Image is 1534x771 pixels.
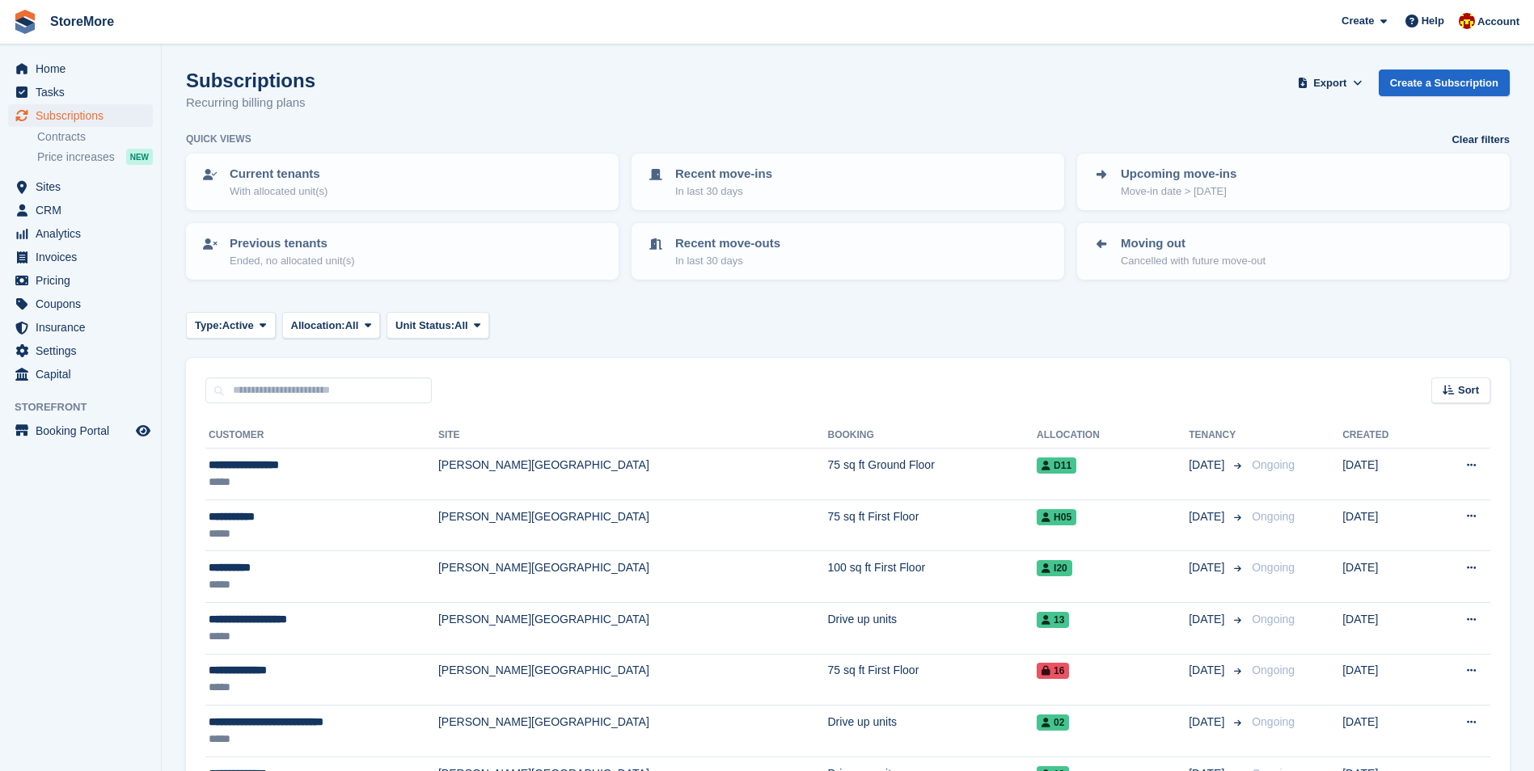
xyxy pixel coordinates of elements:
a: menu [8,81,153,103]
th: Tenancy [1189,423,1245,449]
th: Created [1342,423,1427,449]
span: Ongoing [1252,664,1295,676]
span: Ongoing [1252,561,1295,574]
p: Recurring billing plans [186,94,315,112]
span: [DATE] [1189,662,1228,679]
a: menu [8,269,153,292]
button: Type: Active [186,312,276,339]
p: Current tenants [230,165,328,183]
span: Create [1342,13,1374,29]
span: Type: [195,318,222,334]
span: Capital [36,363,133,385]
span: H05 [1037,509,1076,525]
a: menu [8,246,153,268]
td: [DATE] [1342,551,1427,603]
th: Allocation [1037,423,1189,449]
td: [DATE] [1342,654,1427,706]
a: StoreMore [44,8,120,35]
span: Coupons [36,293,133,315]
p: Ended, no allocated unit(s) [230,253,355,269]
span: Analytics [36,222,133,245]
img: stora-icon-8386f47178a22dfd0bd8f6a31ec36ba5ce8667c1dd55bd0f319d3a0aa187defe.svg [13,10,37,34]
a: menu [8,222,153,245]
span: All [454,318,468,334]
span: Allocation: [291,318,345,334]
th: Site [438,423,828,449]
span: I20 [1037,560,1072,576]
span: [DATE] [1189,457,1228,474]
a: Upcoming move-ins Move-in date > [DATE] [1079,155,1508,209]
span: Home [36,57,133,80]
a: Contracts [37,129,153,145]
td: 75 sq ft First Floor [828,654,1037,706]
span: Subscriptions [36,104,133,127]
td: [PERSON_NAME][GEOGRAPHIC_DATA] [438,602,828,654]
td: 100 sq ft First Floor [828,551,1037,603]
a: Recent move-outs In last 30 days [633,225,1063,278]
span: 13 [1037,612,1069,628]
span: Ongoing [1252,715,1295,728]
td: [DATE] [1342,499,1427,551]
a: menu [8,175,153,198]
span: Help [1422,13,1444,29]
p: Recent move-ins [675,165,772,183]
img: Store More Team [1459,13,1475,29]
a: Clear filters [1452,132,1510,148]
button: Allocation: All [282,312,381,339]
span: All [345,318,359,334]
p: Cancelled with future move-out [1121,253,1266,269]
td: Drive up units [828,602,1037,654]
a: menu [8,293,153,315]
a: menu [8,363,153,385]
span: [DATE] [1189,559,1228,576]
p: Move-in date > [DATE] [1121,183,1236,200]
p: Previous tenants [230,234,355,253]
span: Export [1313,75,1346,91]
span: Settings [36,339,133,362]
span: Active [222,318,254,334]
button: Unit Status: All [387,312,489,339]
button: Export [1295,70,1366,96]
a: Create a Subscription [1379,70,1510,96]
span: Account [1477,14,1519,30]
a: Preview store [133,421,153,440]
p: Upcoming move-ins [1121,165,1236,183]
span: 16 [1037,663,1069,679]
span: [DATE] [1189,611,1228,628]
a: Previous tenants Ended, no allocated unit(s) [188,225,617,278]
span: Ongoing [1252,458,1295,471]
a: Price increases NEW [37,148,153,166]
th: Booking [828,423,1037,449]
h6: Quick views [186,132,251,146]
span: Price increases [37,150,115,165]
p: Recent move-outs [675,234,780,253]
span: Storefront [15,399,161,415]
a: menu [8,57,153,80]
a: Current tenants With allocated unit(s) [188,155,617,209]
a: menu [8,339,153,362]
p: Moving out [1121,234,1266,253]
td: 75 sq ft Ground Floor [828,449,1037,500]
div: NEW [126,149,153,165]
span: Unit Status: [395,318,454,334]
td: [DATE] [1342,602,1427,654]
td: [PERSON_NAME][GEOGRAPHIC_DATA] [438,499,828,551]
span: Pricing [36,269,133,292]
span: Ongoing [1252,510,1295,523]
span: CRM [36,199,133,221]
span: Booking Portal [36,419,133,442]
td: [PERSON_NAME][GEOGRAPHIC_DATA] [438,449,828,500]
span: Sort [1458,382,1479,398]
span: Insurance [36,316,133,339]
span: Ongoing [1252,613,1295,626]
span: [DATE] [1189,714,1228,731]
td: [DATE] [1342,449,1427,500]
th: Customer [205,423,438,449]
span: Tasks [36,81,133,103]
span: D11 [1037,457,1076,474]
td: 75 sq ft First Floor [828,499,1037,551]
a: menu [8,316,153,339]
p: In last 30 days [675,183,772,200]
p: With allocated unit(s) [230,183,328,200]
td: [PERSON_NAME][GEOGRAPHIC_DATA] [438,654,828,706]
